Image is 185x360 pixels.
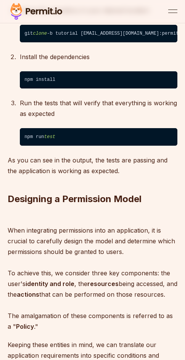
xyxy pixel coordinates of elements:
[17,291,39,298] strong: actions
[8,162,177,205] h2: Designing a Permission Model
[20,25,177,42] code: git -b tutorial [EMAIL_ADDRESS][DOMAIN_NAME]:permitio/permit-express-tutorial.git
[168,7,177,16] button: open menu
[8,214,177,332] p: When integrating permissions into an application, it is crucial to carefully design the model and...
[16,323,34,330] strong: Policy
[26,280,74,288] strong: identity and role
[44,134,55,140] span: test
[8,2,65,21] img: Permit logo
[8,155,177,176] p: As you can see in the output, the tests are passing and the application is working as expected.
[20,98,177,119] p: Run the tests that will verify that everything is working as expected
[33,31,47,36] span: clone
[20,71,177,89] code: npm install
[20,128,177,146] code: npm run
[20,51,177,62] p: Install the dependencies
[87,280,119,288] strong: resources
